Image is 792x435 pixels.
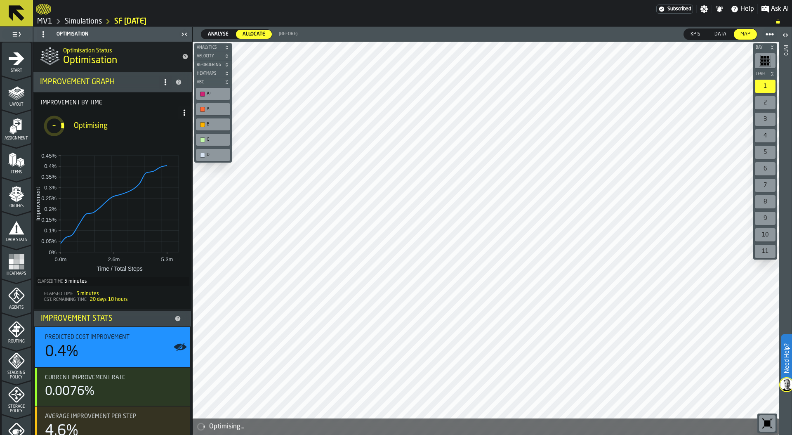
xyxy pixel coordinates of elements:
div: A+ [198,90,229,98]
div: title-Optimisation [33,42,192,71]
span: KPIs [687,31,704,38]
label: button-switch-multi-Allocate [236,29,272,39]
div: 8 [755,195,775,208]
div: stat-Current Improvement Rate [35,368,190,406]
span: Predicted Cost Improvement [45,334,130,340]
label: button-switch-multi-Map [733,28,757,40]
button: button- [194,52,232,60]
li: menu Data Stats [2,212,31,245]
text: 0.2% [44,206,57,212]
div: button-toolbar-undefined [753,243,777,260]
div: 7 [755,179,775,192]
text: 0.05% [41,238,57,244]
div: Title [45,413,184,420]
text: 0.35% [41,174,57,180]
span: Analytics [195,45,223,50]
div: 2 [755,96,775,109]
label: button-toggle-Show on Map [174,327,187,367]
text: 0.3% [44,184,57,191]
div: 10 [755,228,775,241]
text: 0% [49,249,57,255]
span: Items [2,170,31,175]
span: Bay [754,45,768,50]
div: button-toolbar-undefined [753,128,777,144]
span: Heatmaps [195,71,223,76]
div: button-toolbar-undefined [753,78,777,95]
div: 5 minutes [64,279,87,284]
label: Elapsed Time [38,279,63,284]
div: button-toolbar-undefined [753,194,777,210]
a: link-to-/wh/i/3ccf57d1-1e0c-4a81-a3bb-c2011c5f0d50 [37,17,52,26]
text: 0.12% [41,204,57,210]
span: Est. Remaining Time [44,298,87,302]
div: 5 [755,146,775,159]
li: menu Agents [2,279,31,312]
div: 0.4% [45,344,78,360]
text: 0.1% [44,227,57,234]
text: 0.02% [41,241,57,248]
span: Stacking Policy [2,371,31,380]
a: link-to-/wh/i/3ccf57d1-1e0c-4a81-a3bb-c2011c5f0d50 [65,17,102,26]
div: Improvement Stats [41,314,171,323]
h2: Sub Title [63,46,175,54]
div: 0.0076% [45,384,94,399]
text: 0.15% [41,217,57,223]
span: Agents [2,305,31,310]
div: C [207,137,228,142]
div: button-toolbar-undefined [753,111,777,128]
div: button-toolbar-undefined [194,86,232,102]
label: button-switch-multi-Analyse [201,29,236,39]
li: menu Routing [2,313,31,346]
label: Need Help? [782,335,791,381]
span: (Before) [279,31,297,37]
li: menu Layout [2,76,31,109]
text: 0.4% [44,163,57,169]
span: Data [711,31,730,38]
div: button-toolbar-undefined [753,177,777,194]
span: Help [740,4,754,14]
div: button-toolbar-undefined [194,102,232,117]
a: logo-header [36,2,51,17]
span: Elapsed Time [44,292,73,296]
button: button- [194,69,232,78]
label: button-toggle-Ask AI [758,4,792,14]
div: alert-Optimising... [193,418,779,435]
div: thumb [734,29,757,40]
label: button-toggle-Close me [179,29,190,39]
span: Current Improvement Rate [45,374,125,381]
label: button-toggle-Open [780,28,791,43]
span: Layout [2,102,31,107]
span: Orders [2,204,31,208]
div: 11 [755,245,775,258]
li: menu Heatmaps [2,246,31,279]
label: button-toggle-Toggle Full Menu [2,28,31,40]
div: A+ [207,91,228,97]
a: link-to-/wh/i/3ccf57d1-1e0c-4a81-a3bb-c2011c5f0d50/settings/billing [656,5,693,14]
text: Time / Total Steps [97,265,142,272]
div: D [207,152,228,158]
span: Velocity [195,54,223,59]
li: menu Items [2,144,31,177]
svg: Reset zoom and position [761,417,774,430]
span: Map [737,31,754,38]
li: menu Start [2,43,31,76]
div: button-toolbar-undefined [753,210,777,227]
div: 1 [755,80,775,93]
div: button-toolbar-undefined [194,117,232,132]
div: thumb [201,30,235,39]
div: button-toolbar-undefined [753,227,777,243]
text: Improvement [35,187,41,221]
li: menu Orders [2,178,31,211]
label: Title [34,93,191,106]
span: Start [2,69,31,73]
span: Assignment [2,136,31,141]
div: thumb [708,29,733,40]
span: Level [754,72,768,76]
span: 20 days 18 hours [90,297,128,302]
div: B [198,120,229,129]
text: 0.0m [55,256,67,262]
text: 5.3m [161,256,173,262]
div: stat-Predicted Cost Improvement [35,327,190,367]
div: Improvement Graph [40,78,159,87]
span: Ask AI [771,4,789,14]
